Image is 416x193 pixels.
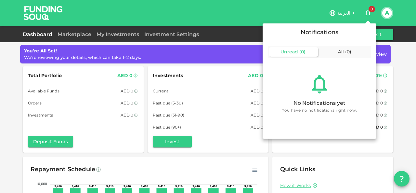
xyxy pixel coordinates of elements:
[301,29,338,36] span: Notifications
[282,107,357,114] span: You have no notifications right now.
[293,99,345,107] div: No Notifications yet
[338,49,344,55] span: All
[280,49,298,55] span: Unread
[299,49,305,55] span: ( 0 )
[345,49,351,55] span: ( 0 )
